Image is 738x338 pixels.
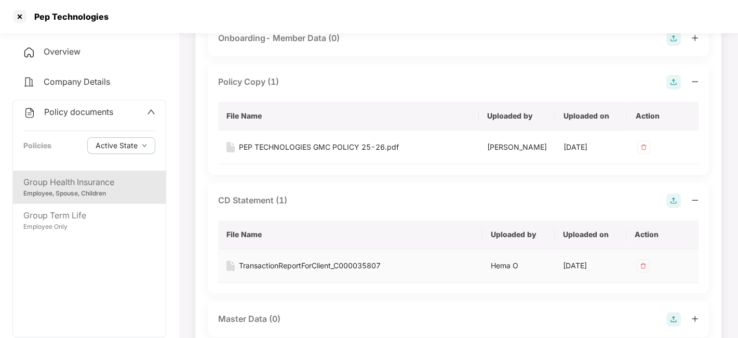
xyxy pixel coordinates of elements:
[555,220,627,249] th: Uploaded on
[44,46,80,57] span: Overview
[666,193,681,208] img: svg+xml;base64,PHN2ZyB4bWxucz0iaHR0cDovL3d3dy53My5vcmcvMjAwMC9zdmciIHdpZHRoPSIyOCIgaGVpZ2h0PSIyOC...
[23,76,35,88] img: svg+xml;base64,PHN2ZyB4bWxucz0iaHR0cDovL3d3dy53My5vcmcvMjAwMC9zdmciIHdpZHRoPSIyNCIgaGVpZ2h0PSIyNC...
[239,141,399,153] div: PEP TECHNOLOGIES GMC POLICY 25-26.pdf
[487,141,547,153] div: [PERSON_NAME]
[691,34,699,42] span: plus
[691,197,699,204] span: minus
[666,75,681,89] img: svg+xml;base64,PHN2ZyB4bWxucz0iaHR0cDovL3d3dy53My5vcmcvMjAwMC9zdmciIHdpZHRoPSIyOCIgaGVpZ2h0PSIyOC...
[627,102,699,131] th: Action
[226,261,235,271] img: svg+xml;base64,PHN2ZyB4bWxucz0iaHR0cDovL3d3dy53My5vcmcvMjAwMC9zdmciIHdpZHRoPSIxNiIgaGVpZ2h0PSIyMC...
[142,143,147,149] span: down
[691,315,699,322] span: plus
[147,108,155,116] span: up
[218,220,482,249] th: File Name
[96,140,138,151] span: Active State
[23,222,155,232] div: Employee Only
[28,11,109,22] div: Pep Technologies
[218,75,279,88] div: Policy Copy (1)
[218,32,340,45] div: Onboarding- Member Data (0)
[23,189,155,199] div: Employee, Spouse, Children
[23,209,155,222] div: Group Term Life
[563,141,619,153] div: [DATE]
[44,107,113,117] span: Policy documents
[563,260,619,271] div: [DATE]
[23,140,51,151] div: Policies
[666,312,681,327] img: svg+xml;base64,PHN2ZyB4bWxucz0iaHR0cDovL3d3dy53My5vcmcvMjAwMC9zdmciIHdpZHRoPSIyOCIgaGVpZ2h0PSIyOC...
[691,78,699,85] span: minus
[239,260,381,271] div: TransactionReportForClient_C000035807
[491,260,546,271] div: Hema O
[23,176,155,189] div: Group Health Insurance
[482,220,555,249] th: Uploaded by
[666,31,681,46] img: svg+xml;base64,PHN2ZyB4bWxucz0iaHR0cDovL3d3dy53My5vcmcvMjAwMC9zdmciIHdpZHRoPSIyOCIgaGVpZ2h0PSIyOC...
[218,102,479,131] th: File Name
[635,257,651,274] img: svg+xml;base64,PHN2ZyB4bWxucz0iaHR0cDovL3d3dy53My5vcmcvMjAwMC9zdmciIHdpZHRoPSIzMiIgaGVpZ2h0PSIzMi...
[479,102,555,131] th: Uploaded by
[87,137,155,154] button: Active Statedown
[23,107,36,119] img: svg+xml;base64,PHN2ZyB4bWxucz0iaHR0cDovL3d3dy53My5vcmcvMjAwMC9zdmciIHdpZHRoPSIyNCIgaGVpZ2h0PSIyNC...
[23,46,35,59] img: svg+xml;base64,PHN2ZyB4bWxucz0iaHR0cDovL3d3dy53My5vcmcvMjAwMC9zdmciIHdpZHRoPSIyNCIgaGVpZ2h0PSIyNC...
[218,194,287,207] div: CD Statement (1)
[626,220,699,249] th: Action
[226,142,235,152] img: svg+xml;base64,PHN2ZyB4bWxucz0iaHR0cDovL3d3dy53My5vcmcvMjAwMC9zdmciIHdpZHRoPSIxNiIgaGVpZ2h0PSIyMC...
[218,313,280,326] div: Master Data (0)
[635,139,652,155] img: svg+xml;base64,PHN2ZyB4bWxucz0iaHR0cDovL3d3dy53My5vcmcvMjAwMC9zdmciIHdpZHRoPSIzMiIgaGVpZ2h0PSIzMi...
[555,102,627,131] th: Uploaded on
[44,76,110,87] span: Company Details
